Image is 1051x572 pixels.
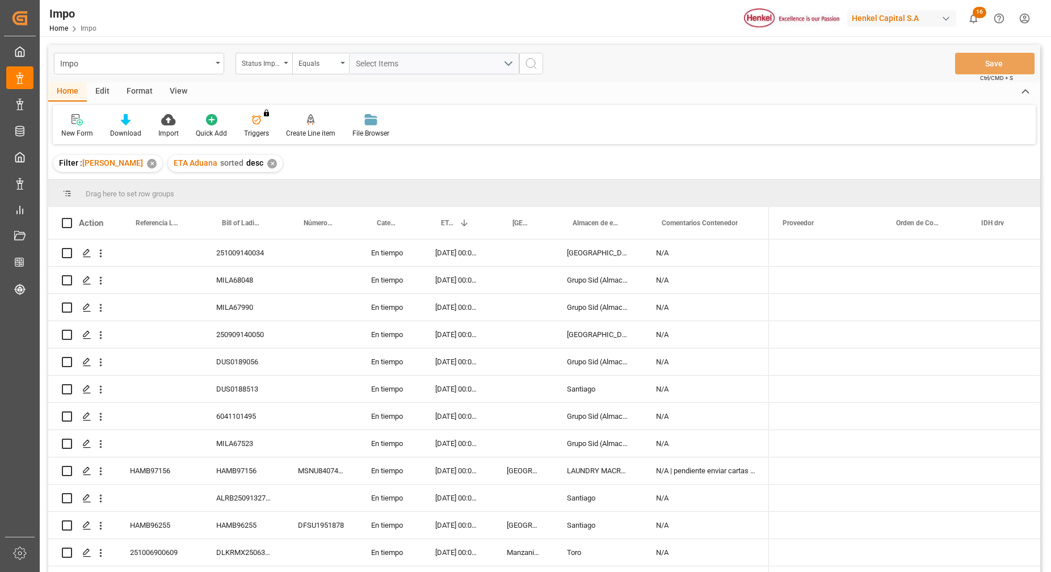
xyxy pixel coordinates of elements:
[422,294,493,321] div: [DATE] 00:00:00
[980,74,1013,82] span: Ctrl/CMD + S
[147,159,157,169] div: ✕
[422,267,493,293] div: [DATE] 00:00:00
[292,53,349,74] button: open menu
[642,485,769,511] div: N/A
[116,512,203,539] div: HAMB96255
[358,267,422,293] div: En tiempo
[203,485,284,511] div: ALRB250913270089
[847,10,956,27] div: Henkel Capital S.A
[136,219,179,227] span: Referencia Leschaco
[246,158,263,167] span: desc
[118,82,161,102] div: Format
[553,457,642,484] div: LAUNDRY MACRO CEDIS TOLUCA/ ALMACEN DE MATERIA PRIMA
[377,219,398,227] span: Categoría
[48,321,769,348] div: Press SPACE to select this row.
[116,539,203,566] div: 251006900609
[973,7,986,18] span: 16
[493,512,553,539] div: [GEOGRAPHIC_DATA]
[60,56,212,70] div: Impo
[48,403,769,430] div: Press SPACE to select this row.
[358,512,422,539] div: En tiempo
[955,53,1035,74] button: Save
[203,457,284,484] div: HAMB97156
[358,539,422,566] div: En tiempo
[422,457,493,484] div: [DATE] 00:00:00
[744,9,839,28] img: Henkel%20logo.jpg_1689854090.jpg
[422,239,493,266] div: [DATE] 00:00:00
[203,403,284,430] div: 6041101495
[54,53,224,74] button: open menu
[642,321,769,348] div: N/A
[203,512,284,539] div: HAMB96255
[519,53,543,74] button: search button
[116,457,203,484] div: HAMB97156
[961,6,986,31] button: show 16 new notifications
[203,321,284,348] div: 250909140050
[220,158,243,167] span: sorted
[48,239,769,267] div: Press SPACE to select this row.
[662,219,738,227] span: Comentarios Contenedor
[642,267,769,293] div: N/A
[553,321,642,348] div: [GEOGRAPHIC_DATA]
[242,56,280,69] div: Status Importación
[203,430,284,457] div: MILA67523
[896,219,944,227] span: Orden de Compra drv
[356,59,404,68] span: Select Items
[48,485,769,512] div: Press SPACE to select this row.
[48,430,769,457] div: Press SPACE to select this row.
[553,512,642,539] div: Santiago
[358,348,422,375] div: En tiempo
[642,512,769,539] div: N/A
[110,128,141,138] div: Download
[203,348,284,375] div: DUS0189056
[174,158,217,167] span: ETA Aduana
[553,430,642,457] div: Grupo Sid (Almacenaje y Distribucion AVIOR)
[441,219,455,227] span: ETA Aduana
[358,403,422,430] div: En tiempo
[299,56,337,69] div: Equals
[267,159,277,169] div: ✕
[553,294,642,321] div: Grupo Sid (Almacenaje y Distribucion AVIOR)
[222,219,260,227] span: Bill of Lading Number
[642,239,769,266] div: N/A
[642,294,769,321] div: N/A
[642,430,769,457] div: N/A
[573,219,619,227] span: Almacen de entrega
[553,376,642,402] div: Santiago
[49,24,68,32] a: Home
[196,128,227,138] div: Quick Add
[48,294,769,321] div: Press SPACE to select this row.
[553,539,642,566] div: Toro
[286,128,335,138] div: Create Line item
[422,403,493,430] div: [DATE] 00:00:00
[79,218,103,228] div: Action
[203,539,284,566] div: DLKRMX2506362
[422,539,493,566] div: [DATE] 00:00:00
[304,219,334,227] span: Número de Contenedor
[422,348,493,375] div: [DATE] 00:00:00
[82,158,143,167] span: [PERSON_NAME]
[158,128,179,138] div: Import
[358,376,422,402] div: En tiempo
[203,376,284,402] div: DUS0188513
[86,190,174,198] span: Drag here to set row groups
[358,239,422,266] div: En tiempo
[422,321,493,348] div: [DATE] 00:00:00
[422,376,493,402] div: [DATE] 00:00:00
[358,430,422,457] div: En tiempo
[203,294,284,321] div: MILA67990
[422,430,493,457] div: [DATE] 00:00:00
[642,403,769,430] div: N/A
[49,5,96,22] div: Impo
[236,53,292,74] button: open menu
[48,82,87,102] div: Home
[61,128,93,138] div: New Form
[48,539,769,566] div: Press SPACE to select this row.
[161,82,196,102] div: View
[512,219,529,227] span: [GEOGRAPHIC_DATA] - Locode
[493,457,553,484] div: [GEOGRAPHIC_DATA]
[48,348,769,376] div: Press SPACE to select this row.
[553,348,642,375] div: Grupo Sid (Almacenaje y Distribucion AVIOR)
[59,158,82,167] span: Filter :
[48,512,769,539] div: Press SPACE to select this row.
